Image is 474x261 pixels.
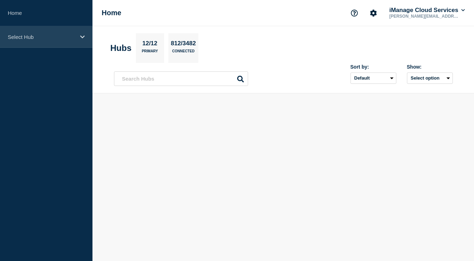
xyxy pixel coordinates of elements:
button: Select option [407,72,453,84]
h2: Hubs [110,43,132,53]
p: [PERSON_NAME][EMAIL_ADDRESS][PERSON_NAME][DOMAIN_NAME] [388,14,461,19]
div: Sort by: [350,64,396,70]
p: Primary [142,49,158,57]
p: Connected [172,49,194,57]
button: Support [347,6,362,21]
h1: Home [102,9,121,17]
div: Show: [407,64,453,70]
p: 812/3482 [168,40,199,49]
p: Select Hub [8,34,76,40]
button: Account settings [366,6,381,21]
input: Search Hubs [114,71,248,86]
p: 12/12 [140,40,160,49]
button: iManage Cloud Services [388,7,466,14]
select: Sort by [350,72,396,84]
